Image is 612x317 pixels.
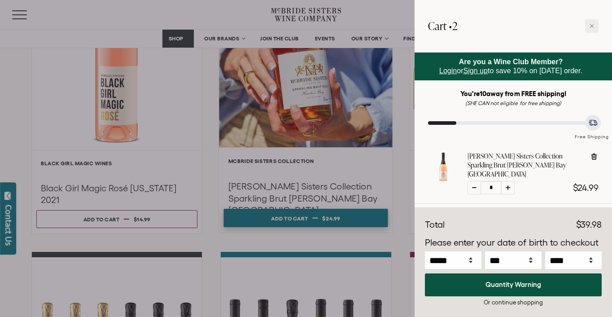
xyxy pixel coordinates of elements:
p: Please enter your date of birth to checkout [425,236,602,250]
a: McBride Sisters Collection Sparkling Brut Rose Hawke's Bay NV [428,174,459,184]
span: 10 [480,90,486,97]
em: (SHE CAN not eligible for free shipping) [465,100,561,106]
div: Or continue shopping [425,298,602,307]
a: Login [439,67,457,75]
button: Quantity Warning [425,273,602,296]
span: or to save 10% on [DATE] order. [439,58,582,75]
div: Total [425,218,445,232]
span: 2 [452,18,458,33]
strong: Are you a Wine Club Member? [459,58,563,66]
strong: You're away from FREE shipping! [460,90,566,97]
a: Sign up [463,67,488,75]
a: [PERSON_NAME] Sisters Collection Sparkling Brut [PERSON_NAME] Bay [GEOGRAPHIC_DATA] [468,152,583,179]
h2: Cart • [428,13,458,39]
div: Free Shipping [572,125,612,141]
span: $39.98 [576,220,602,229]
span: $24.99 [573,183,599,193]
